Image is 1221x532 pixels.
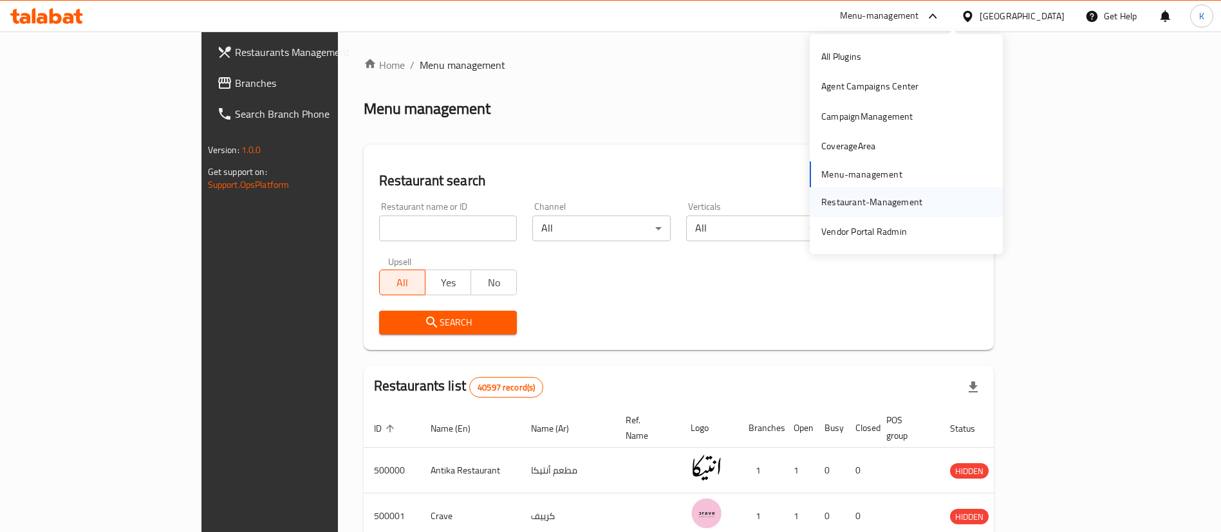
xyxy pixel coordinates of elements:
span: Search [389,315,507,331]
img: Antika Restaurant [691,452,723,484]
div: Total records count [469,377,543,398]
span: Name (Ar) [531,421,586,436]
th: Busy [814,408,845,448]
span: All [385,273,420,292]
a: Branches [207,68,405,98]
span: 1.0.0 [241,142,261,158]
div: Agent Campaigns Center [821,79,918,93]
td: Antika Restaurant [420,448,521,493]
a: Search Branch Phone [207,98,405,129]
span: HIDDEN [950,509,989,524]
div: CoverageArea [821,139,875,153]
span: Search Branch Phone [235,106,395,122]
button: Search [379,311,517,335]
span: Get support on: [208,163,267,180]
h2: Restaurants list [374,376,544,398]
a: Support.OpsPlatform [208,176,290,193]
div: [GEOGRAPHIC_DATA] [980,9,1065,23]
th: Logo [680,408,738,448]
td: 1 [738,448,783,493]
input: Search for restaurant name or ID.. [379,216,517,241]
span: Version: [208,142,239,158]
span: Ref. Name [626,412,665,443]
a: Restaurants Management [207,37,405,68]
td: 1 [783,448,814,493]
span: Restaurants Management [235,44,395,60]
div: Export file [958,372,989,403]
li: / [410,57,415,73]
img: Crave [691,497,723,529]
div: All Plugins [821,50,861,64]
div: CampaignManagement [821,109,913,124]
span: Menu management [420,57,505,73]
nav: breadcrumb [364,57,994,73]
div: Menu-management [840,8,919,24]
td: 0 [814,448,845,493]
button: All [379,270,425,295]
span: K [1199,9,1204,23]
th: Branches [738,408,783,448]
div: Restaurant-Management [821,195,922,209]
div: Vendor Portal Radmin [821,225,907,239]
td: 0 [845,448,876,493]
button: Yes [425,270,471,295]
span: HIDDEN [950,464,989,479]
th: Closed [845,408,876,448]
div: All [686,216,825,241]
span: POS group [886,412,924,443]
div: All [532,216,671,241]
td: مطعم أنتيكا [521,448,615,493]
div: HIDDEN [950,463,989,479]
span: Yes [431,273,466,292]
label: Upsell [388,257,412,266]
span: No [476,273,512,292]
th: Open [783,408,814,448]
span: 40597 record(s) [470,381,543,394]
h2: Restaurant search [379,171,979,190]
div: HIDDEN [950,509,989,524]
span: Status [950,421,992,436]
span: Branches [235,75,395,91]
h2: Menu management [364,98,490,119]
span: ID [374,421,398,436]
button: No [471,270,517,295]
span: Name (En) [431,421,487,436]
